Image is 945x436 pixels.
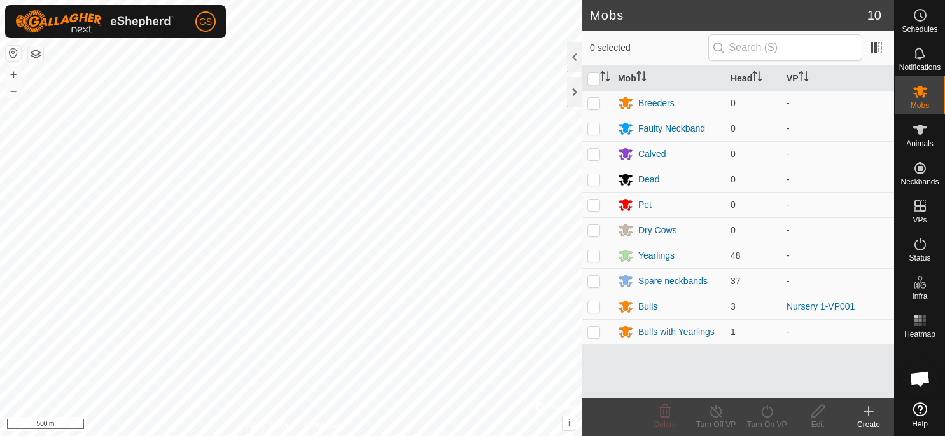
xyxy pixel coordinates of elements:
span: Notifications [899,64,941,71]
a: Nursery 1-VP001 [787,301,855,311]
div: Calved [638,147,666,161]
span: 0 [731,123,736,133]
p-sorticon: Activate to sort [752,73,762,83]
span: 10 [867,6,881,25]
span: VPs [913,216,927,224]
td: - [781,268,894,294]
td: - [781,243,894,268]
span: Status [909,254,930,262]
button: + [6,67,21,82]
p-sorticon: Activate to sort [600,73,610,83]
div: Pet [638,198,652,212]
div: Bulls with Yearlings [638,325,715,339]
span: Mobs [911,102,929,109]
th: Mob [613,66,725,91]
button: i [563,416,577,430]
div: Faulty Neckband [638,122,705,135]
span: GS [199,15,212,29]
button: Reset Map [6,46,21,61]
td: - [781,167,894,192]
span: 0 [731,174,736,184]
td: - [781,90,894,116]
div: Dead [638,173,659,186]
td: - [781,116,894,141]
th: VP [781,66,894,91]
span: 48 [731,250,741,261]
th: Head [725,66,781,91]
span: Schedules [902,25,937,33]
span: 0 [731,200,736,210]
a: Privacy Policy [241,419,288,431]
button: Map Layers [28,46,43,62]
td: - [781,141,894,167]
p-sorticon: Activate to sort [636,73,647,83]
td: - [781,217,894,243]
span: 0 [731,98,736,108]
div: Breeders [638,97,675,110]
span: 0 [731,225,736,235]
span: Infra [912,292,927,300]
span: Help [912,420,928,428]
td: - [781,192,894,217]
div: Edit [792,419,843,430]
a: Help [895,397,945,433]
span: 0 selected [590,41,708,55]
span: 3 [731,301,736,311]
div: Bulls [638,300,657,313]
button: – [6,83,21,99]
div: Yearlings [638,249,675,262]
div: Turn On VP [741,419,792,430]
span: Delete [654,420,676,429]
div: Create [843,419,894,430]
span: Heatmap [904,330,935,338]
a: Contact Us [304,419,341,431]
h2: Mobs [590,8,867,23]
div: Dry Cows [638,224,677,237]
td: - [781,319,894,344]
input: Search (S) [708,34,862,61]
span: 0 [731,149,736,159]
div: Spare neckbands [638,275,708,288]
span: i [568,418,571,428]
span: 37 [731,276,741,286]
div: Open chat [901,360,939,398]
span: Animals [906,140,934,147]
span: Neckbands [900,178,939,186]
p-sorticon: Activate to sort [799,73,809,83]
img: Gallagher Logo [15,10,174,33]
span: 1 [731,327,736,337]
div: Turn Off VP [690,419,741,430]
